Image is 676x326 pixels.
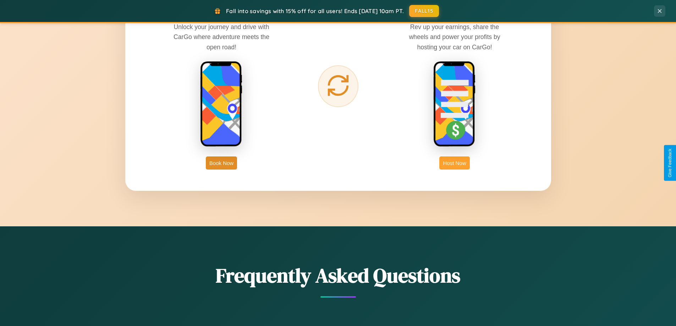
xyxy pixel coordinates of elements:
img: host phone [433,61,476,148]
button: Book Now [206,156,237,170]
div: Give Feedback [667,149,672,177]
p: Rev up your earnings, share the wheels and power your profits by hosting your car on CarGo! [401,22,508,52]
button: FALL15 [409,5,439,17]
img: rent phone [200,61,243,148]
button: Host Now [439,156,469,170]
h2: Frequently Asked Questions [125,262,551,289]
p: Unlock your journey and drive with CarGo where adventure meets the open road! [168,22,275,52]
span: Fall into savings with 15% off for all users! Ends [DATE] 10am PT. [226,7,404,15]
